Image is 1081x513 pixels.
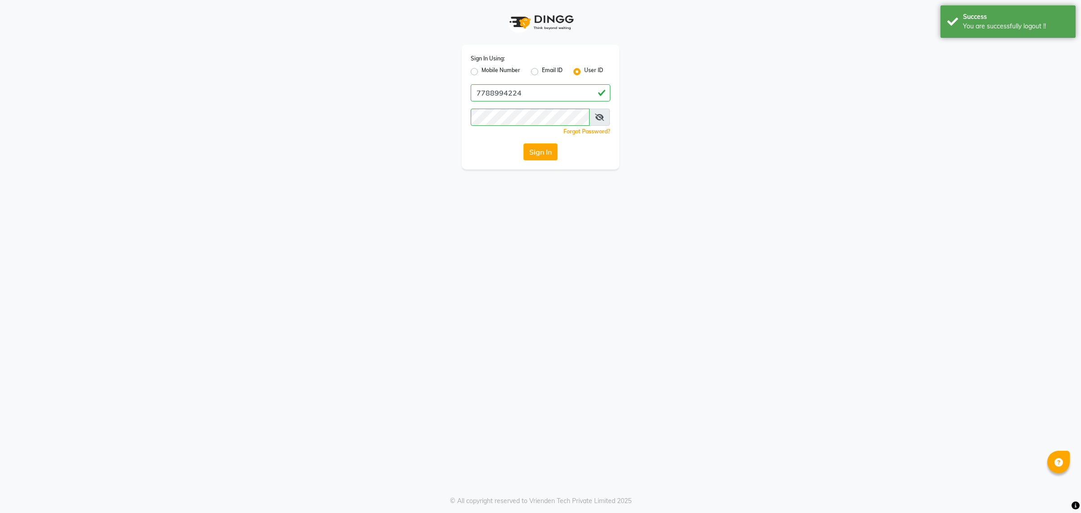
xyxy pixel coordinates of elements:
input: Username [471,109,590,126]
a: Forgot Password? [563,128,610,135]
label: Email ID [542,66,563,77]
img: logo1.svg [504,9,577,36]
div: Success [963,12,1069,22]
label: Mobile Number [481,66,520,77]
div: You are successfully logout !! [963,22,1069,31]
label: User ID [584,66,603,77]
button: Sign In [523,143,558,160]
label: Sign In Using: [471,55,505,63]
input: Username [471,84,610,101]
